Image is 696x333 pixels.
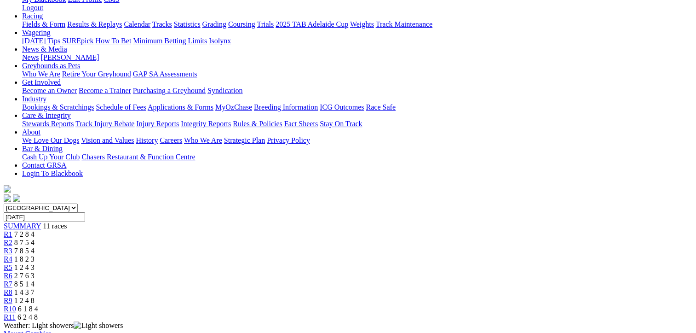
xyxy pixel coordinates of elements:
a: Industry [22,95,46,103]
a: GAP SA Assessments [133,70,197,78]
div: News & Media [22,53,692,62]
a: Greyhounds as Pets [22,62,80,70]
a: Bookings & Scratchings [22,103,94,111]
a: Bar & Dining [22,145,63,152]
a: R6 [4,272,12,280]
a: 2025 TAB Adelaide Cup [276,20,348,28]
a: Breeding Information [254,103,318,111]
span: 1 2 4 8 [14,297,35,304]
a: Chasers Restaurant & Function Centre [81,153,195,161]
a: Statistics [174,20,201,28]
a: Privacy Policy [267,136,310,144]
a: News [22,53,39,61]
a: Calendar [124,20,150,28]
a: R5 [4,263,12,271]
span: 8 7 5 4 [14,239,35,246]
a: Strategic Plan [224,136,265,144]
a: Racing [22,12,43,20]
a: About [22,128,40,136]
a: R10 [4,305,16,313]
a: R2 [4,239,12,246]
span: 1 8 2 3 [14,255,35,263]
a: Logout [22,4,43,12]
span: Weather: Light showers [4,321,123,329]
a: Stewards Reports [22,120,74,128]
a: Weights [350,20,374,28]
a: Isolynx [209,37,231,45]
a: R4 [4,255,12,263]
a: Care & Integrity [22,111,71,119]
a: Track Maintenance [376,20,432,28]
a: Become a Trainer [79,87,131,94]
a: Become an Owner [22,87,77,94]
a: Rules & Policies [233,120,282,128]
a: Retire Your Greyhound [62,70,131,78]
a: Coursing [228,20,255,28]
div: Racing [22,20,692,29]
a: Who We Are [22,70,60,78]
a: R11 [4,313,16,321]
a: R9 [4,297,12,304]
a: R3 [4,247,12,255]
a: Applications & Forms [148,103,213,111]
span: 8 5 1 4 [14,280,35,288]
a: Stay On Track [320,120,362,128]
a: ICG Outcomes [320,103,364,111]
a: R8 [4,288,12,296]
a: Race Safe [366,103,395,111]
img: logo-grsa-white.png [4,185,11,193]
a: Get Involved [22,78,61,86]
a: Purchasing a Greyhound [133,87,206,94]
a: R1 [4,230,12,238]
a: Fields & Form [22,20,65,28]
div: Get Involved [22,87,692,95]
span: 7 8 5 4 [14,247,35,255]
a: Results & Replays [67,20,122,28]
a: News & Media [22,45,67,53]
a: Careers [160,136,182,144]
a: Fact Sheets [284,120,318,128]
span: 6 2 4 8 [17,313,38,321]
img: Light showers [74,321,123,330]
a: Grading [202,20,226,28]
span: R7 [4,280,12,288]
a: Tracks [152,20,172,28]
a: SUMMARY [4,222,41,230]
div: About [22,136,692,145]
a: Cash Up Your Club [22,153,80,161]
span: 7 2 8 4 [14,230,35,238]
a: Contact GRSA [22,161,66,169]
a: MyOzChase [215,103,252,111]
span: 11 races [43,222,67,230]
input: Select date [4,212,85,222]
div: Wagering [22,37,692,45]
a: Trials [257,20,274,28]
img: facebook.svg [4,194,11,202]
img: twitter.svg [13,194,20,202]
div: Industry [22,103,692,111]
a: Syndication [207,87,242,94]
a: History [136,136,158,144]
a: How To Bet [96,37,132,45]
a: Minimum Betting Limits [133,37,207,45]
div: Care & Integrity [22,120,692,128]
a: Vision and Values [81,136,134,144]
a: Login To Blackbook [22,169,83,177]
a: [DATE] Tips [22,37,60,45]
span: 1 2 4 3 [14,263,35,271]
span: 1 4 3 7 [14,288,35,296]
a: [PERSON_NAME] [40,53,99,61]
a: Schedule of Fees [96,103,146,111]
a: Track Injury Rebate [75,120,134,128]
a: We Love Our Dogs [22,136,79,144]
